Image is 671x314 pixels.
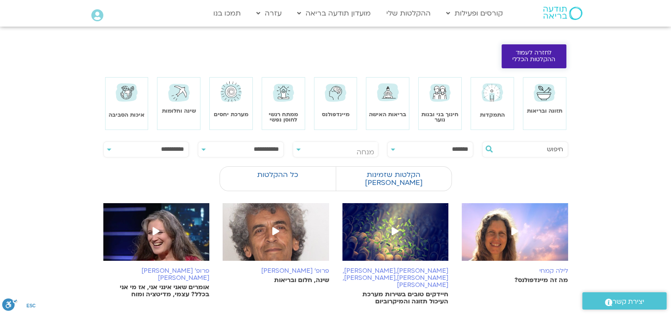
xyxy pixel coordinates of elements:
p: מה זה מיינדפולנס? [462,277,568,284]
a: איכות הסביבה [109,111,145,118]
a: התמקדות [480,111,505,118]
p: אומרים שאני אינני אני, אז מי אני בכלל? עצמי, מדיטציה ומוח [103,284,210,298]
a: בריאות האישה [369,111,406,118]
a: קורסים ופעילות [442,5,507,22]
a: לחזרה לעמוד ההקלטות הכללי [502,44,566,68]
img: %D7%90%D7%91%D7%99%D7%91%D7%94.png [103,203,210,270]
a: מיינדפולנס [322,111,349,118]
img: Untitled-design-8.png [342,203,449,270]
a: תמכו בנו [209,5,245,22]
label: הקלטות שזמינות [PERSON_NAME] [336,166,451,191]
a: חינוך בני ובנות נוער [421,111,459,123]
a: פרופ׳ [PERSON_NAME] שינה, חלום ובריאות [223,203,329,284]
span: לחזרה לעמוד ההקלטות הכללי [512,50,556,63]
a: לילה קמחי מה זה מיינדפולנס? [462,203,568,284]
p: חיידקים טובים בשירות מערכת העיכול תזונה והמיקרוביום [342,291,449,305]
h6: לילה קמחי [462,267,568,275]
a: תזונה ובריאות [527,107,562,114]
a: ממתח רגשי לחוסן נפשי [269,111,298,123]
a: שינה וחלומות [162,107,196,114]
label: כל ההקלטות [220,166,336,183]
h6: [PERSON_NAME],[PERSON_NAME],[PERSON_NAME],[PERSON_NAME],[PERSON_NAME] [342,267,449,289]
p: שינה, חלום ובריאות [223,277,329,284]
a: פרופ' [PERSON_NAME][PERSON_NAME] אומרים שאני אינני אני, אז מי אני בכלל? עצמי, מדיטציה ומוח [103,203,210,298]
img: %D7%A4%D7%A8%D7%95%D7%A4%D7%B3-%D7%90%D7%91%D7%A9%D7%9C%D7%95%D7%9D-%D7%90%D7%9C%D7%99%D7%A6%D7%9... [223,203,329,270]
h6: פרופ׳ [PERSON_NAME] [223,267,329,275]
input: חיפוש [496,142,563,157]
img: תודעה בריאה [543,7,582,20]
h6: פרופ' [PERSON_NAME][PERSON_NAME] [103,267,210,282]
span: יצירת קשר [612,296,644,308]
a: ההקלטות שלי [382,5,435,22]
a: מועדון תודעה בריאה [293,5,375,22]
a: יצירת קשר [582,292,667,310]
img: %D7%9E%D7%99%D7%99%D7%A0%D7%93%D7%A4%D7%95%D7%9C%D7%A0%D7%A1.jpg [462,203,568,270]
a: עזרה [252,5,286,22]
a: [PERSON_NAME],[PERSON_NAME],[PERSON_NAME],[PERSON_NAME],[PERSON_NAME] חיידקים טובים בשירות מערכת ... [342,203,449,305]
span: מנחה [357,147,374,157]
a: מערכת יחסים [214,111,248,118]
